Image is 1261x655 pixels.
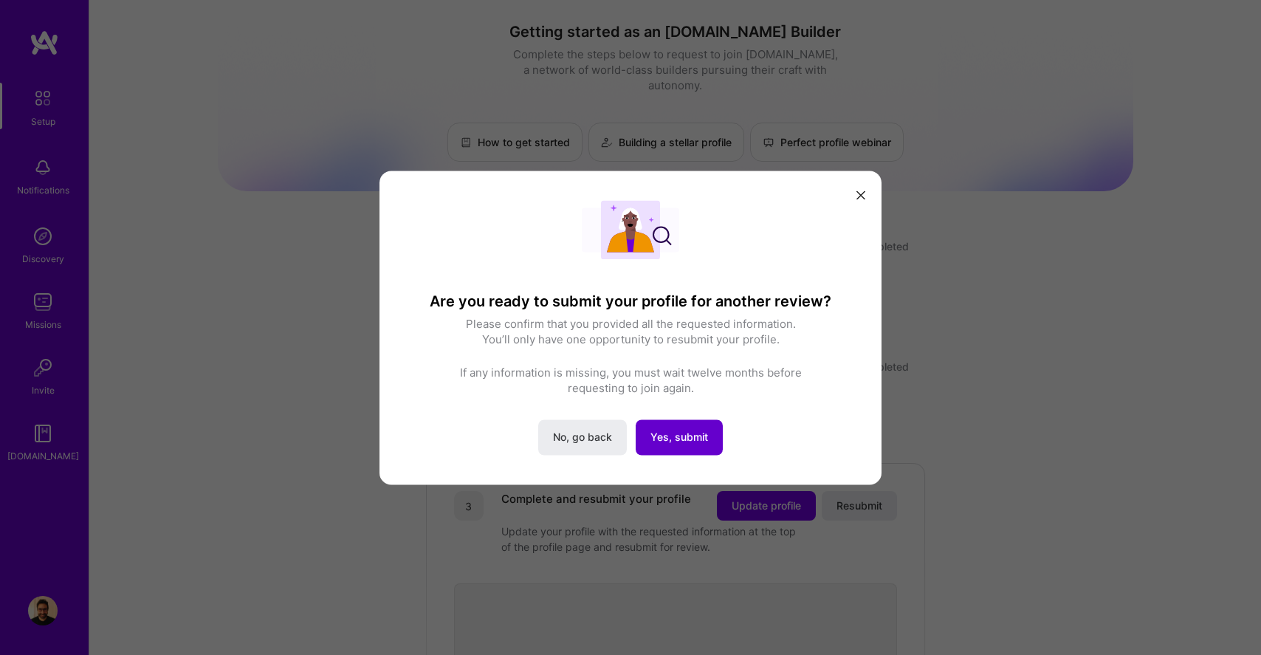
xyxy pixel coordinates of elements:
[379,171,882,484] div: modal
[553,430,612,445] span: No, go back
[409,316,852,347] p: Please confirm that you provided all the requested information. You’ll only have one opportunity ...
[409,365,852,396] p: If any information is missing, you must wait twelve months before requesting to join again.
[650,430,708,445] span: Yes, submit
[582,200,679,259] img: User
[636,419,723,455] button: Yes, submit
[538,419,627,455] button: No, go back
[409,292,852,310] h3: Are you ready to submit your profile for another review?
[856,191,865,200] i: icon Close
